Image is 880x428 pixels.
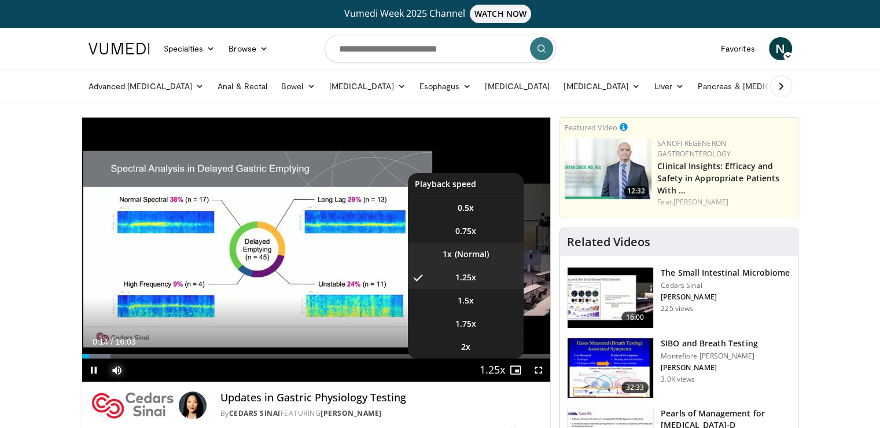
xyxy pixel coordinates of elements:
[657,138,731,159] a: Sanofi Regeneron Gastroenterology
[567,267,791,328] a: 16:00 The Small Intestinal Microbiome Cedars Sinai [PERSON_NAME] 225 views
[673,197,728,207] a: [PERSON_NAME]
[557,75,647,98] a: [MEDICAL_DATA]
[481,359,504,382] button: Playback Rate
[621,312,649,323] span: 16:00
[229,408,281,418] a: Cedars Sinai
[657,197,793,207] div: Feat.
[661,281,790,290] p: Cedars Sinai
[567,235,650,249] h4: Related Videos
[461,341,470,353] span: 2x
[565,122,617,133] small: Featured Video
[82,359,105,382] button: Pause
[657,160,779,196] a: Clinical Insights: Efficacy and Safety in Appropriate Patients With …
[455,318,476,330] span: 1.75x
[504,359,527,382] button: Enable picture-in-picture mode
[274,75,322,98] a: Bowel
[322,75,413,98] a: [MEDICAL_DATA]
[567,338,791,399] a: 32:33 SIBO and Breath Testing Montefiore [PERSON_NAME] [PERSON_NAME] 3.0K views
[93,337,108,346] span: 0:14
[82,118,551,382] video-js: Video Player
[458,295,474,306] span: 1.5x
[470,5,531,23] span: WATCH NOW
[527,359,550,382] button: Fullscreen
[478,75,557,98] a: [MEDICAL_DATA]
[691,75,826,98] a: Pancreas & [MEDICAL_DATA]
[220,392,541,404] h4: Updates in Gastric Physiology Testing
[222,37,275,60] a: Browse
[661,292,790,302] p: [PERSON_NAME]
[624,186,649,196] span: 12:32
[325,35,556,63] input: Search topics, interventions
[568,268,653,328] img: a4533c32-ac42-4e3c-b0fe-1ae9caa6610f.150x105_q85_crop-smart_upscale.jpg
[647,75,690,98] a: Liver
[211,75,274,98] a: Anal & Rectal
[321,408,382,418] a: [PERSON_NAME]
[661,363,757,372] p: [PERSON_NAME]
[443,248,452,260] span: 1x
[565,138,651,199] img: bf9ce42c-6823-4735-9d6f-bc9dbebbcf2c.png.150x105_q85_crop-smart_upscale.jpg
[105,359,128,382] button: Mute
[661,304,693,313] p: 225 views
[111,337,113,346] span: /
[89,43,150,54] img: VuMedi Logo
[661,267,790,279] h3: The Small Intestinal Microbiome
[565,138,651,199] a: 12:32
[91,392,174,419] img: Cedars Sinai
[661,338,757,349] h3: SIBO and Breath Testing
[714,37,762,60] a: Favorites
[220,408,541,419] div: By FEATURING
[661,352,757,361] p: Montefiore [PERSON_NAME]
[458,202,474,214] span: 0.5x
[115,337,135,346] span: 16:03
[568,338,653,398] img: 3d98a318-32bf-4abd-b173-2a38815dc40d.150x105_q85_crop-smart_upscale.jpg
[90,5,790,23] a: Vumedi Week 2025 ChannelWATCH NOW
[621,382,649,393] span: 32:33
[769,37,792,60] a: N
[455,272,476,283] span: 1.25x
[179,392,207,419] img: Avatar
[661,375,695,384] p: 3.0K views
[82,354,551,359] div: Progress Bar
[413,75,478,98] a: Esophagus
[157,37,222,60] a: Specialties
[455,225,476,237] span: 0.75x
[82,75,211,98] a: Advanced [MEDICAL_DATA]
